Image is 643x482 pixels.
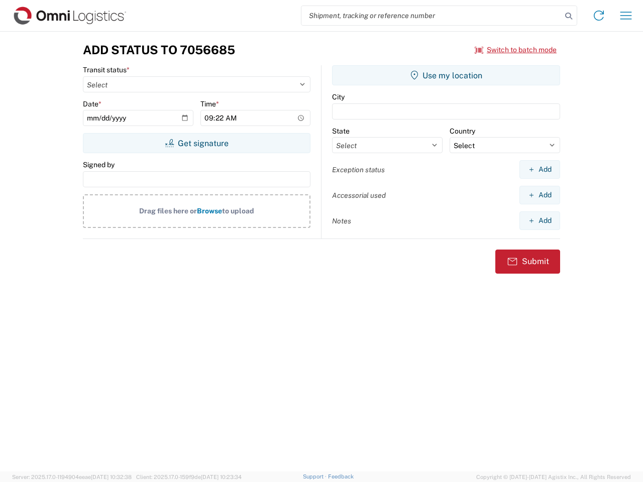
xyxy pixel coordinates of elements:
[83,160,115,169] label: Signed by
[301,6,562,25] input: Shipment, tracking or reference number
[197,207,222,215] span: Browse
[91,474,132,480] span: [DATE] 10:32:38
[201,474,242,480] span: [DATE] 10:23:34
[450,127,475,136] label: Country
[200,99,219,108] label: Time
[222,207,254,215] span: to upload
[519,186,560,204] button: Add
[475,42,557,58] button: Switch to batch mode
[332,216,351,225] label: Notes
[136,474,242,480] span: Client: 2025.17.0-159f9de
[332,127,350,136] label: State
[495,250,560,274] button: Submit
[332,191,386,200] label: Accessorial used
[519,160,560,179] button: Add
[332,65,560,85] button: Use my location
[332,165,385,174] label: Exception status
[328,473,354,479] a: Feedback
[139,207,197,215] span: Drag files here or
[83,65,130,74] label: Transit status
[303,473,328,479] a: Support
[519,211,560,230] button: Add
[83,99,101,108] label: Date
[332,92,345,101] label: City
[83,133,310,153] button: Get signature
[83,43,235,57] h3: Add Status to 7056685
[12,474,132,480] span: Server: 2025.17.0-1194904eeae
[476,472,631,481] span: Copyright © [DATE]-[DATE] Agistix Inc., All Rights Reserved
